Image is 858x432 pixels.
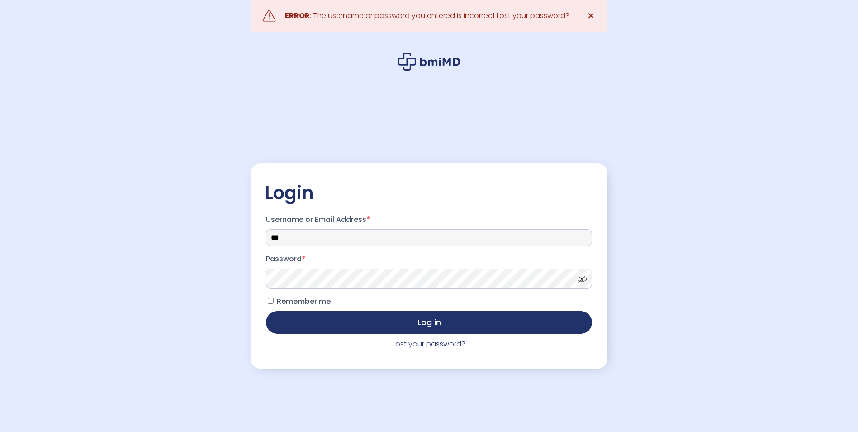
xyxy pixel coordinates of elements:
button: Log in [266,311,592,334]
a: Lost your password? [393,339,465,349]
strong: ERROR [285,10,310,21]
label: Username or Email Address [266,212,592,227]
span: ✕ [587,10,595,22]
input: Remember me [268,298,274,304]
span: Remember me [277,296,331,307]
label: Password [266,252,592,266]
div: : The username or password you entered is incorrect. ? [285,10,569,22]
a: ✕ [582,7,600,25]
h2: Login [265,182,593,204]
a: Lost your password [497,10,565,21]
